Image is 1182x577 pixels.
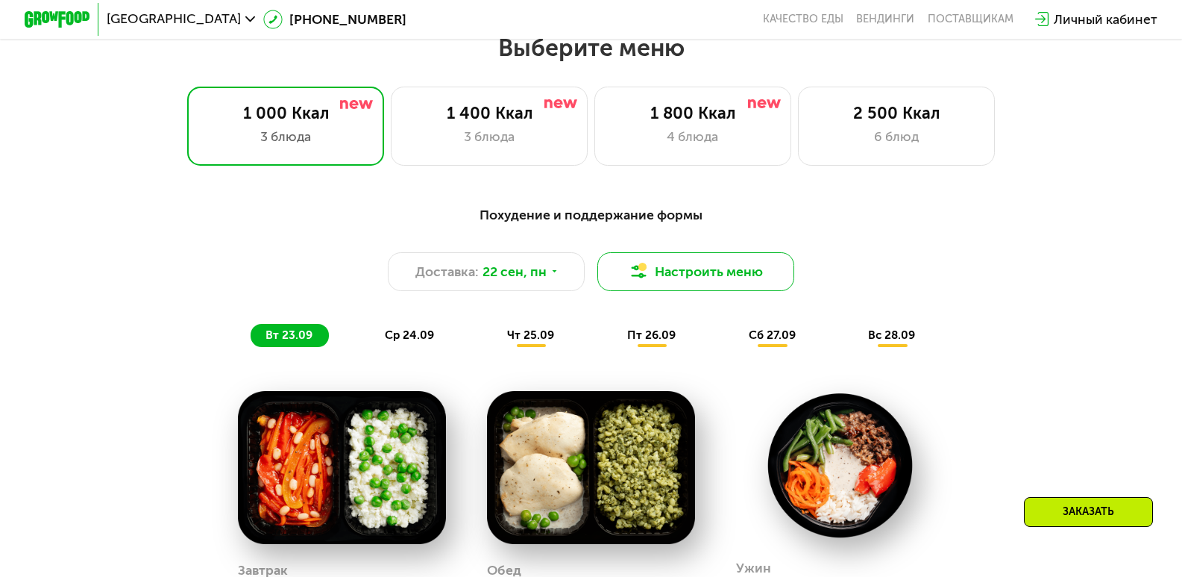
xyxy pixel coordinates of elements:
[1024,497,1153,527] div: Заказать
[385,328,434,342] span: ср 24.09
[612,127,774,146] div: 4 блюда
[107,13,241,26] span: [GEOGRAPHIC_DATA]
[408,104,570,123] div: 1 400 Ккал
[627,328,676,342] span: пт 26.09
[204,127,367,146] div: 3 блюда
[482,262,547,281] span: 22 сен, пн
[204,104,367,123] div: 1 000 Ккал
[105,205,1077,225] div: Похудение и поддержание формы
[1054,10,1157,29] div: Личный кабинет
[265,328,312,342] span: вт 23.09
[597,252,794,292] button: Настроить меню
[52,33,1129,63] h2: Выберите меню
[507,328,554,342] span: чт 25.09
[815,104,978,123] div: 2 500 Ккал
[408,127,570,146] div: 3 блюда
[415,262,479,281] span: Доставка:
[928,13,1013,26] div: поставщикам
[612,104,774,123] div: 1 800 Ккал
[868,328,915,342] span: вс 28.09
[749,328,796,342] span: сб 27.09
[856,13,914,26] a: Вендинги
[763,13,843,26] a: Качество еды
[815,127,978,146] div: 6 блюд
[263,10,406,29] a: [PHONE_NUMBER]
